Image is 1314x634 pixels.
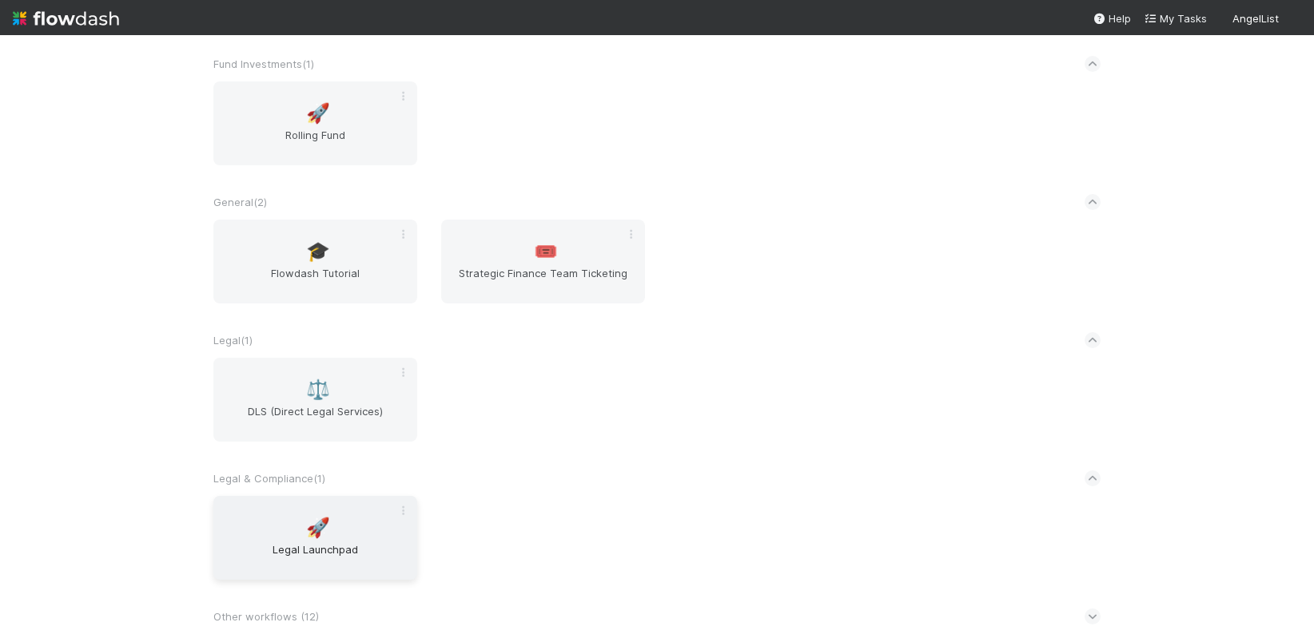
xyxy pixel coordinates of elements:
span: 🚀 [306,517,330,538]
a: ⚖️DLS (Direct Legal Services) [213,358,417,442]
span: 🎓 [306,241,330,262]
span: 🎟️ [534,241,558,262]
a: 🎓Flowdash Tutorial [213,220,417,303]
span: Fund Investments ( 1 ) [213,57,314,70]
span: General ( 2 ) [213,196,267,208]
span: Rolling Fund [220,127,411,159]
span: Legal & Compliance ( 1 ) [213,472,325,485]
span: Strategic Finance Team Ticketing [448,265,639,297]
span: Legal ( 1 ) [213,334,253,347]
span: Flowdash Tutorial [220,265,411,297]
span: DLS (Direct Legal Services) [220,403,411,435]
span: Other workflows ( 12 ) [213,610,319,623]
span: Legal Launchpad [220,541,411,573]
span: ⚖️ [306,379,330,400]
span: 🚀 [306,103,330,124]
a: 🎟️Strategic Finance Team Ticketing [441,220,645,303]
span: AngelList [1232,12,1279,25]
img: avatar_6811aa62-070e-4b0a-ab85-15874fb457a1.png [1285,11,1301,27]
div: Help [1093,10,1131,26]
a: My Tasks [1144,10,1207,26]
a: 🚀Legal Launchpad [213,496,417,580]
img: logo-inverted-e16ddd16eac7371096b0.svg [13,5,119,32]
span: My Tasks [1144,12,1207,25]
a: 🚀Rolling Fund [213,81,417,165]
